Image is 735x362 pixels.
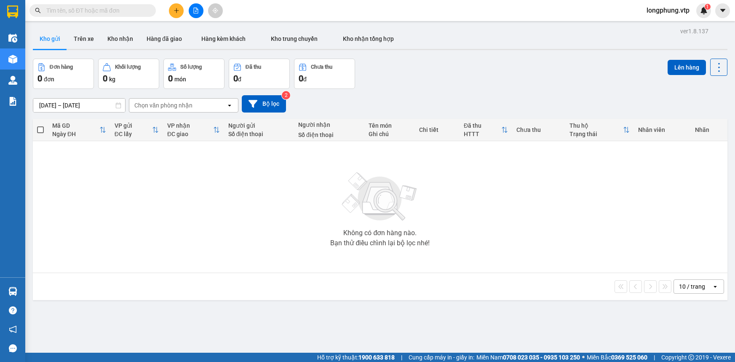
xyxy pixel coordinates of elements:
button: Trên xe [67,29,101,49]
div: Số điện thoại [228,131,290,137]
div: Tên món [369,122,411,129]
span: search [35,8,41,13]
img: solution-icon [8,97,17,106]
span: | [401,353,402,362]
sup: 2 [282,91,290,99]
span: 0 [37,73,42,83]
span: 0 [103,73,107,83]
svg: open [712,283,719,290]
div: VP gửi [115,122,152,129]
img: warehouse-icon [8,34,17,43]
span: copyright [688,354,694,360]
img: icon-new-feature [700,7,708,14]
span: đ [303,76,307,83]
img: warehouse-icon [8,76,17,85]
div: Chọn văn phòng nhận [134,101,192,110]
button: Bộ lọc [242,95,286,113]
div: 10 / trang [679,282,705,291]
span: Hàng kèm khách [201,35,246,42]
span: file-add [193,8,199,13]
th: Toggle SortBy [163,119,224,141]
div: Nhân viên [638,126,687,133]
th: Toggle SortBy [460,119,512,141]
div: Chi tiết [419,126,455,133]
div: Không có đơn hàng nào. [343,230,417,236]
div: ĐC lấy [115,131,152,137]
strong: 0708 023 035 - 0935 103 250 [503,354,580,361]
span: kg [109,76,115,83]
span: longphung.vtp [640,5,696,16]
img: logo-vxr [7,5,18,18]
button: Kho gửi [33,29,67,49]
span: notification [9,325,17,333]
th: Toggle SortBy [110,119,163,141]
span: món [174,76,186,83]
span: question-circle [9,306,17,314]
input: Tìm tên, số ĐT hoặc mã đơn [46,6,146,15]
div: Thu hộ [569,122,623,129]
span: Kho nhận tổng hợp [343,35,394,42]
div: VP nhận [167,122,213,129]
span: 1 [706,4,709,10]
button: Số lượng0món [163,59,225,89]
span: plus [174,8,179,13]
div: Ngày ĐH [52,131,99,137]
span: Hỗ trợ kỹ thuật: [317,353,395,362]
button: Đã thu0đ [229,59,290,89]
th: Toggle SortBy [565,119,634,141]
div: HTTT [464,131,501,137]
img: warehouse-icon [8,55,17,64]
div: Số điện thoại [298,131,360,138]
span: ⚪️ [582,356,585,359]
button: Hàng đã giao [140,29,189,49]
span: 0 [299,73,303,83]
div: Khối lượng [115,64,141,70]
span: Cung cấp máy in - giấy in: [409,353,474,362]
sup: 1 [705,4,711,10]
th: Toggle SortBy [48,119,110,141]
button: Lên hàng [668,60,706,75]
button: Chưa thu0đ [294,59,355,89]
span: Kho trung chuyển [271,35,318,42]
span: đ [238,76,241,83]
span: aim [212,8,218,13]
button: Kho nhận [101,29,140,49]
div: Chưa thu [311,64,332,70]
span: 0 [168,73,173,83]
strong: 0369 525 060 [611,354,647,361]
div: Người gửi [228,122,290,129]
button: aim [208,3,223,18]
div: Chưa thu [516,126,561,133]
div: ĐC giao [167,131,213,137]
div: Trạng thái [569,131,623,137]
span: | [654,353,655,362]
span: message [9,344,17,352]
img: warehouse-icon [8,287,17,296]
strong: 1900 633 818 [358,354,395,361]
div: Bạn thử điều chỉnh lại bộ lọc nhé! [330,240,430,247]
span: Miền Nam [476,353,580,362]
div: Số lượng [180,64,202,70]
span: đơn [44,76,54,83]
div: Mã GD [52,122,99,129]
div: Đã thu [246,64,261,70]
button: caret-down [715,3,730,18]
span: caret-down [719,7,727,14]
img: svg+xml;base64,PHN2ZyBjbGFzcz0ibGlzdC1wbHVnX19zdmciIHhtbG5zPSJodHRwOi8vd3d3LnczLm9yZy8yMDAwL3N2Zy... [338,167,422,226]
span: Miền Bắc [587,353,647,362]
button: plus [169,3,184,18]
button: file-add [189,3,203,18]
div: Nhãn [695,126,723,133]
svg: open [226,102,233,109]
input: Select a date range. [33,99,125,112]
button: Đơn hàng0đơn [33,59,94,89]
div: ver 1.8.137 [680,27,708,36]
span: 0 [233,73,238,83]
div: Đã thu [464,122,501,129]
button: Khối lượng0kg [98,59,159,89]
div: Ghi chú [369,131,411,137]
div: Người nhận [298,121,360,128]
div: Đơn hàng [50,64,73,70]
